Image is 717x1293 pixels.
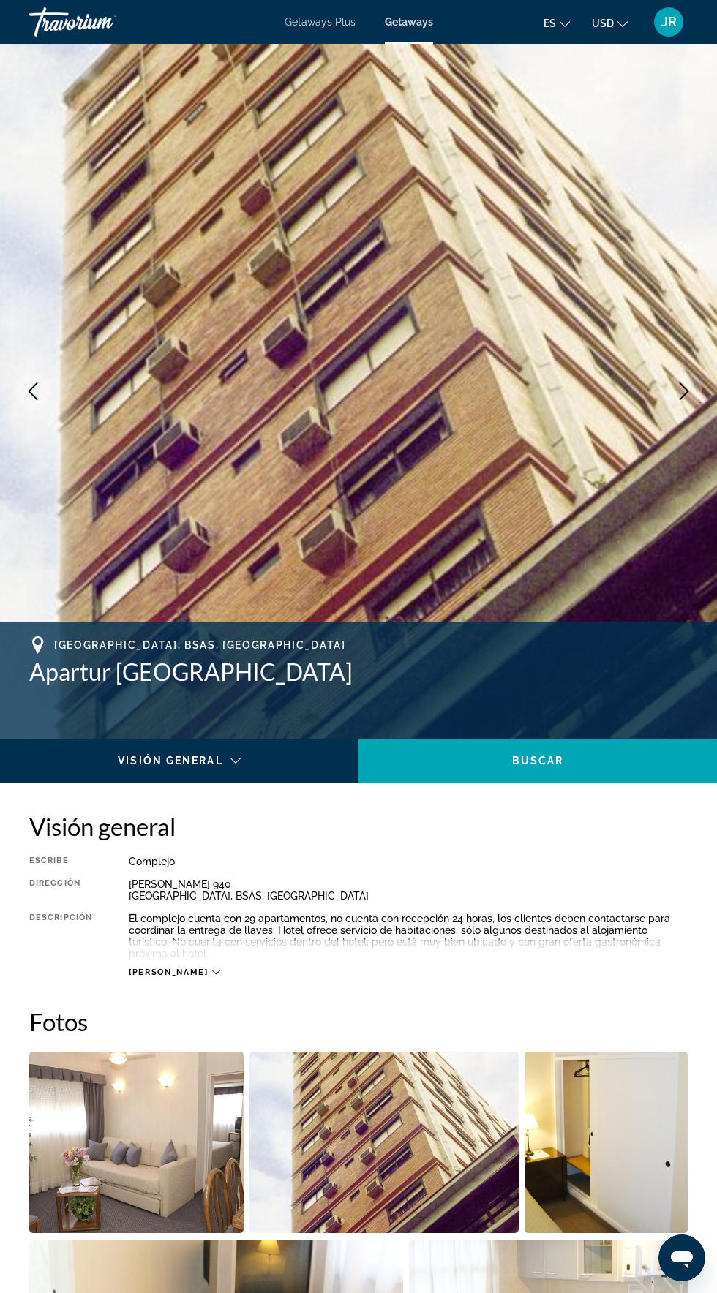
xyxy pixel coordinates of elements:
span: JR [661,15,677,29]
button: Buscar [358,739,717,783]
button: [PERSON_NAME] [129,967,219,978]
h2: Visión general [29,812,688,841]
button: Change currency [592,12,628,34]
a: Travorium [29,3,176,41]
button: Next image [666,373,702,410]
span: USD [592,18,614,29]
a: Getaways Plus [285,16,356,28]
button: Change language [544,12,570,34]
h2: Fotos [29,1007,688,1036]
div: Dirección [29,878,92,902]
span: es [544,18,556,29]
button: User Menu [650,7,688,37]
span: [GEOGRAPHIC_DATA], BSAS, [GEOGRAPHIC_DATA] [54,639,346,651]
span: Buscar [512,755,564,766]
div: Complejo [129,856,688,867]
div: Escribe [29,856,92,867]
button: Previous image [15,373,51,410]
button: Open full-screen image slider [29,1051,244,1234]
a: Getaways [385,16,433,28]
iframe: Botón para iniciar la ventana de mensajería [658,1234,705,1281]
h1: Apartur [GEOGRAPHIC_DATA] [29,657,688,687]
button: Open full-screen image slider [249,1051,519,1234]
div: El complejo cuenta con 29 apartamentos, no cuenta con recepción 24 horas, los clientes deben cont... [129,913,688,960]
div: [PERSON_NAME] 940 [GEOGRAPHIC_DATA], BSAS, [GEOGRAPHIC_DATA] [129,878,688,902]
span: [PERSON_NAME] [129,968,208,977]
div: Descripción [29,913,92,960]
button: Open full-screen image slider [525,1051,688,1234]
